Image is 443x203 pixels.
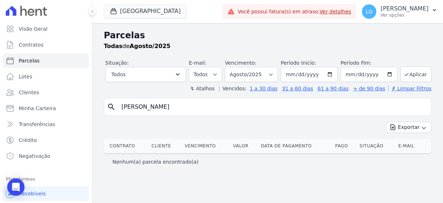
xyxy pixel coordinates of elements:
[386,122,431,133] button: Exportar
[19,73,32,80] span: Lotes
[250,86,278,91] a: 1 a 30 dias
[3,22,89,36] a: Visão Geral
[7,178,25,196] div: Open Intercom Messenger
[104,42,170,51] p: de
[3,117,89,131] a: Transferências
[219,86,247,91] label: Vencidos:
[19,137,37,144] span: Crédito
[130,43,170,49] strong: Agosto/2025
[104,29,431,42] h2: Parcelas
[282,86,313,91] a: 31 a 60 dias
[104,43,123,49] strong: Todas
[19,57,40,64] span: Parcelas
[19,89,39,96] span: Clientes
[3,53,89,68] a: Parcelas
[3,85,89,100] a: Clientes
[3,186,89,201] a: Recebíveis
[3,149,89,163] a: Negativação
[225,60,256,66] label: Vencimento:
[105,67,186,82] button: Todos
[356,1,443,22] button: LG [PERSON_NAME] Ver opções
[381,12,429,18] p: Ver opções
[19,41,43,48] span: Contratos
[19,25,48,33] span: Visão Geral
[104,139,149,153] th: Contrato
[111,70,125,79] span: Todos
[3,133,89,147] a: Crédito
[230,139,258,153] th: Valor
[19,152,50,160] span: Negativação
[190,86,214,91] label: ↯ Atalhos
[238,8,351,16] span: Você possui fatura(s) em atraso.
[149,139,182,153] th: Cliente
[318,86,349,91] a: 61 a 90 dias
[388,86,431,91] a: ✗ Limpar Filtros
[105,60,129,66] label: Situação:
[3,69,89,84] a: Lotes
[332,139,357,153] th: Pago
[320,9,351,14] a: Ver detalhes
[353,86,385,91] a: + de 90 dias
[3,101,89,116] a: Minha Carteira
[104,4,187,18] button: [GEOGRAPHIC_DATA]
[341,59,398,67] label: Período Fim:
[3,38,89,52] a: Contratos
[366,9,373,14] span: LG
[189,60,207,66] label: E-mail:
[19,121,55,128] span: Transferências
[19,105,56,112] span: Minha Carteira
[19,190,46,197] span: Recebíveis
[107,103,116,111] i: search
[400,66,431,82] button: Aplicar
[281,60,316,66] label: Período Inicío:
[395,139,424,153] th: E-mail
[6,175,86,183] div: Plataformas
[381,5,429,12] p: [PERSON_NAME]
[258,139,332,153] th: Data de Pagamento
[112,158,199,165] p: Nenhum(a) parcela encontrado(a)
[182,139,230,153] th: Vencimento
[117,100,428,114] input: Buscar por nome do lote ou do cliente
[357,139,395,153] th: Situação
